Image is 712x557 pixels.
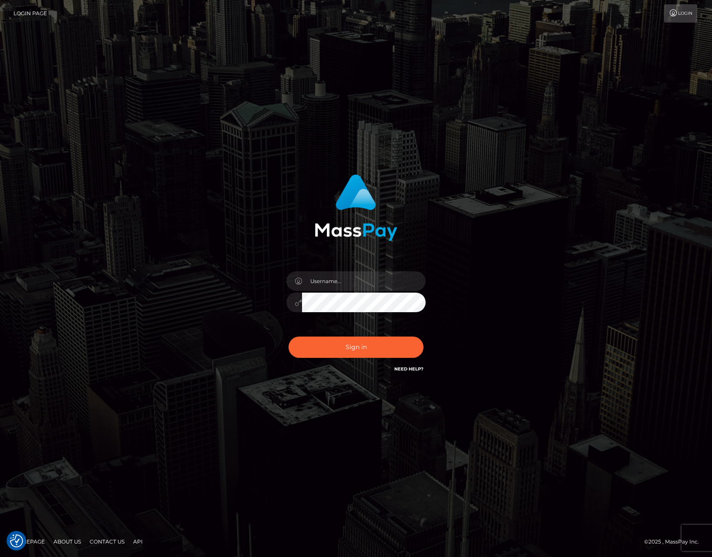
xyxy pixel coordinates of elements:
[644,537,705,547] div: © 2025 , MassPay Inc.
[86,535,128,548] a: Contact Us
[10,534,23,547] button: Consent Preferences
[10,534,23,547] img: Revisit consent button
[302,271,426,291] input: Username...
[130,535,146,548] a: API
[664,4,697,23] a: Login
[10,535,48,548] a: Homepage
[50,535,84,548] a: About Us
[315,174,397,241] img: MassPay Login
[289,337,423,358] button: Sign in
[13,4,47,23] a: Login Page
[394,366,423,372] a: Need Help?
